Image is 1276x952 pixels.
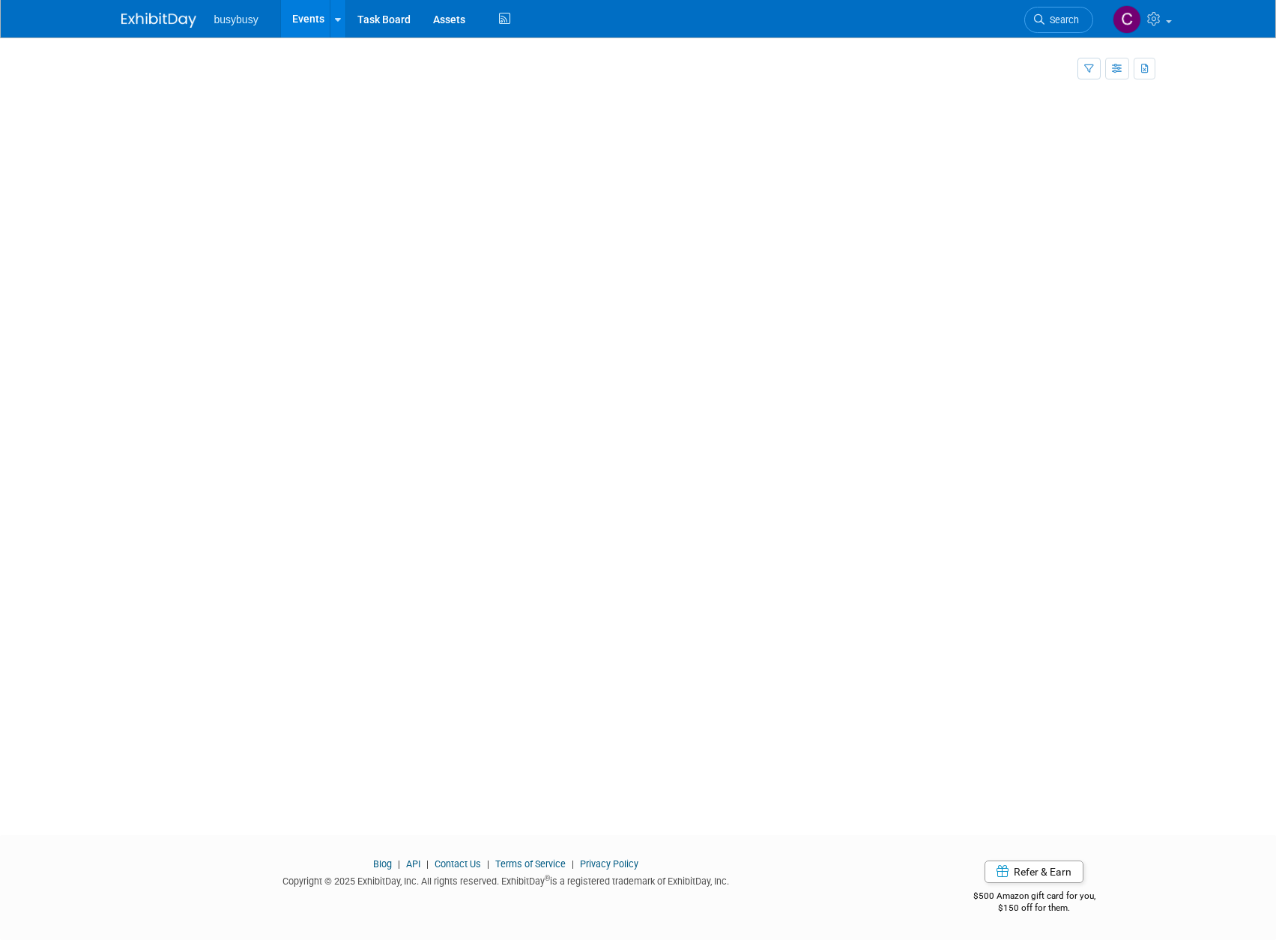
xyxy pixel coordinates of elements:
a: Contact Us [435,858,481,870]
span: | [483,858,493,870]
a: Search [1024,7,1093,33]
span: | [568,858,578,870]
a: API [406,858,420,870]
img: Collin Larson [1113,5,1141,34]
sup: ® [545,874,550,882]
a: Terms of Service [495,858,566,870]
a: Refer & Earn [985,861,1083,883]
img: ExhibitDay [121,13,196,28]
span: busybusy [214,13,258,25]
span: | [423,858,432,870]
a: Privacy Policy [580,858,638,870]
span: Search [1044,14,1079,25]
span: | [394,858,404,870]
div: $150 off for them. [913,902,1155,915]
a: Blog [373,858,392,870]
div: $500 Amazon gift card for you, [913,880,1155,915]
div: Copyright © 2025 ExhibitDay, Inc. All rights reserved. ExhibitDay is a registered trademark of Ex... [121,871,892,888]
